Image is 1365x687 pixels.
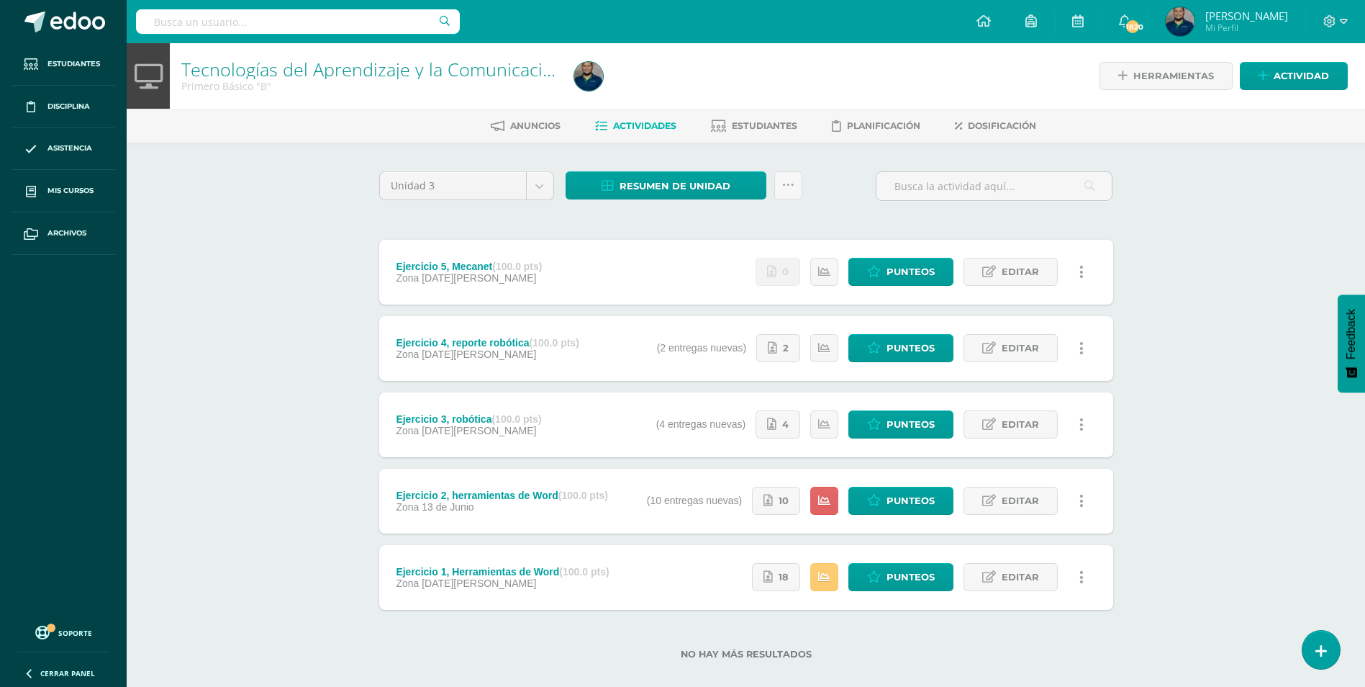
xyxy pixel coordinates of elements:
div: Primero Básico 'B' [181,79,557,93]
a: Unidad 3 [380,172,553,199]
span: Estudiantes [732,120,797,131]
div: Ejercicio 3, robótica [396,413,541,425]
div: Ejercicio 1, Herramientas de Word [396,566,609,578]
span: 18 [779,564,789,591]
span: 10 [779,488,789,514]
span: Planificación [847,120,920,131]
span: 4 [782,411,789,438]
span: Actividad [1274,63,1329,89]
span: Editar [1002,335,1039,362]
a: 10 [752,487,800,515]
span: 13 de Junio [422,501,473,513]
span: Punteos [886,488,935,514]
a: Punteos [848,563,953,591]
a: Estudiantes [711,114,797,138]
span: Zona [396,501,419,513]
span: 2 [783,335,789,362]
span: Editar [1002,564,1039,591]
span: [DATE][PERSON_NAME] [422,578,536,589]
span: Herramientas [1133,63,1214,89]
a: Planificación [832,114,920,138]
span: Zona [396,578,419,589]
span: Asistencia [47,143,92,154]
span: Mi Perfil [1205,22,1288,34]
span: Disciplina [47,101,90,112]
a: Dosificación [955,114,1036,138]
span: Punteos [886,411,935,438]
span: Dosificación [968,120,1036,131]
span: [DATE][PERSON_NAME] [422,272,536,284]
a: Resumen de unidad [566,171,766,199]
span: Estudiantes [47,58,100,70]
button: Feedback - Mostrar encuesta [1338,295,1365,392]
div: Ejercicio 4, reporte robótica [396,337,579,349]
a: Archivos [12,212,115,255]
span: Resumen de unidad [620,173,730,199]
img: d8373e4dfd60305494891825aa241832.png [574,62,603,91]
a: Actividades [595,114,676,138]
a: Punteos [848,410,953,439]
strong: (100.0 pts) [491,413,541,425]
span: Archivos [47,228,86,239]
h1: Tecnologías del Aprendizaje y la Comunicación [181,59,557,79]
a: Punteos [848,334,953,362]
span: Punteos [886,259,935,285]
img: d8373e4dfd60305494891825aa241832.png [1166,7,1194,36]
span: [DATE][PERSON_NAME] [422,349,536,360]
a: 4 [756,410,800,439]
a: No se han realizado entregas [756,258,800,286]
strong: (100.0 pts) [558,490,608,501]
a: 18 [752,563,800,591]
span: 1820 [1125,19,1140,35]
a: Anuncios [491,114,561,138]
span: [DATE][PERSON_NAME] [422,425,536,436]
strong: (100.0 pts) [492,261,542,272]
a: Herramientas [1099,62,1233,90]
span: [PERSON_NAME] [1205,9,1288,23]
a: Estudiantes [12,43,115,86]
span: Soporte [58,628,92,638]
a: Punteos [848,487,953,515]
span: Feedback [1345,309,1358,359]
span: Punteos [886,564,935,591]
span: Unidad 3 [391,172,515,199]
span: Zona [396,272,419,284]
a: 2 [756,334,800,362]
a: Mis cursos [12,170,115,212]
input: Busca la actividad aquí... [876,172,1112,200]
a: Punteos [848,258,953,286]
a: Asistencia [12,128,115,171]
span: Editar [1002,488,1039,514]
strong: (100.0 pts) [530,337,579,349]
span: Mis cursos [47,185,94,197]
span: Punteos [886,335,935,362]
span: Zona [396,349,419,360]
strong: (100.0 pts) [559,566,609,578]
span: Cerrar panel [40,668,95,678]
a: Soporte [17,622,109,642]
label: No hay más resultados [379,649,1113,660]
input: Busca un usuario... [136,9,460,34]
a: Actividad [1240,62,1348,90]
span: Actividades [613,120,676,131]
a: Tecnologías del Aprendizaje y la Comunicación [181,57,564,81]
span: Anuncios [510,120,561,131]
a: Disciplina [12,86,115,128]
div: Ejercicio 5, Mecanet [396,261,542,272]
span: Editar [1002,259,1039,285]
span: Zona [396,425,419,436]
div: Ejercicio 2, herramientas de Word [396,490,608,501]
span: 0 [782,259,789,285]
span: Editar [1002,411,1039,438]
